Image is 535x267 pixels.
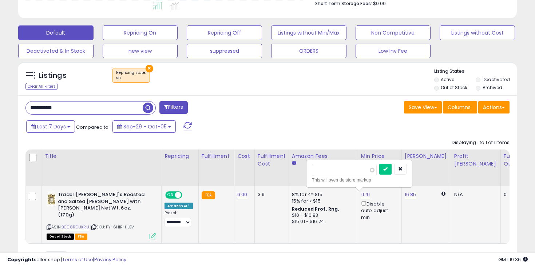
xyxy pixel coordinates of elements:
button: Actions [478,101,510,113]
button: suppressed [187,44,262,58]
span: ON [166,192,175,198]
div: seller snap | | [7,256,126,263]
a: Privacy Policy [94,256,126,263]
div: 3.9 [258,191,283,198]
span: All listings that are currently out of stock and unavailable for purchase on Amazon [47,234,74,240]
div: Cost [237,152,251,160]
div: Displaying 1 to 1 of 1 items [452,139,510,146]
button: Sep-29 - Oct-05 [112,120,176,133]
div: Clear All Filters [25,83,58,90]
div: 15% for > $15 [292,198,352,204]
label: Active [441,76,454,83]
label: Archived [483,84,502,91]
small: Amazon Fees. [292,160,296,167]
div: Amazon Fees [292,152,355,160]
div: Title [45,152,158,160]
button: × [146,65,153,72]
strong: Copyright [7,256,34,263]
div: Amazon AI * [165,203,193,209]
button: Non Competitive [356,25,431,40]
label: Out of Stock [441,84,467,91]
small: FBA [202,191,215,199]
span: FBA [75,234,87,240]
button: Listings without Min/Max [271,25,346,40]
div: Disable auto adjust min [361,200,396,221]
a: Terms of Use [62,256,93,263]
span: | SKU: FY-6H1R-KLBV [90,224,134,230]
label: Deactivated [483,76,510,83]
div: [PERSON_NAME] [405,152,448,160]
b: Trader [PERSON_NAME]`s Roasted and Salted [PERSON_NAME] with [PERSON_NAME] Net Wt. 6oz. (170g) [58,191,146,220]
div: 0 [504,191,526,198]
b: Short Term Storage Fees: [315,0,372,7]
span: Columns [448,104,471,111]
button: Filters [159,101,188,114]
a: 6.00 [237,191,247,198]
button: new view [103,44,178,58]
button: ORDERS [271,44,346,58]
button: Repricing On [103,25,178,40]
button: Low Inv Fee [356,44,431,58]
div: N/A [454,191,495,198]
div: Preset: [165,211,193,227]
a: 11.41 [361,191,370,198]
img: 41tDKYbXQYL._SL40_.jpg [47,191,56,206]
div: Min Price [361,152,399,160]
span: 2025-10-13 19:36 GMT [498,256,528,263]
div: This will override store markup [312,176,407,184]
a: 16.85 [405,191,416,198]
button: Listings without Cost [440,25,515,40]
p: Listing States: [434,68,517,75]
div: Profit [PERSON_NAME] [454,152,498,168]
b: Reduced Prof. Rng. [292,206,340,212]
a: B008RDUKRU [62,224,89,230]
h5: Listings [39,71,67,81]
div: $15.01 - $16.24 [292,219,352,225]
div: Fulfillment [202,152,231,160]
div: Fulfillment Cost [258,152,286,168]
button: Deactivated & In Stock [18,44,94,58]
span: Repricing state : [116,70,146,81]
button: Repricing Off [187,25,262,40]
button: Columns [443,101,477,113]
div: 8% for <= $15 [292,191,352,198]
span: Last 7 Days [37,123,66,130]
div: $10 - $10.83 [292,212,352,219]
span: Sep-29 - Oct-05 [123,123,167,130]
button: Last 7 Days [26,120,75,133]
span: OFF [181,192,193,198]
div: Fulfillable Quantity [504,152,529,168]
div: Repricing [165,152,195,160]
button: Save View [404,101,442,113]
div: on [116,75,146,80]
div: ASIN: [47,191,156,239]
button: Default [18,25,94,40]
span: Compared to: [76,124,110,131]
